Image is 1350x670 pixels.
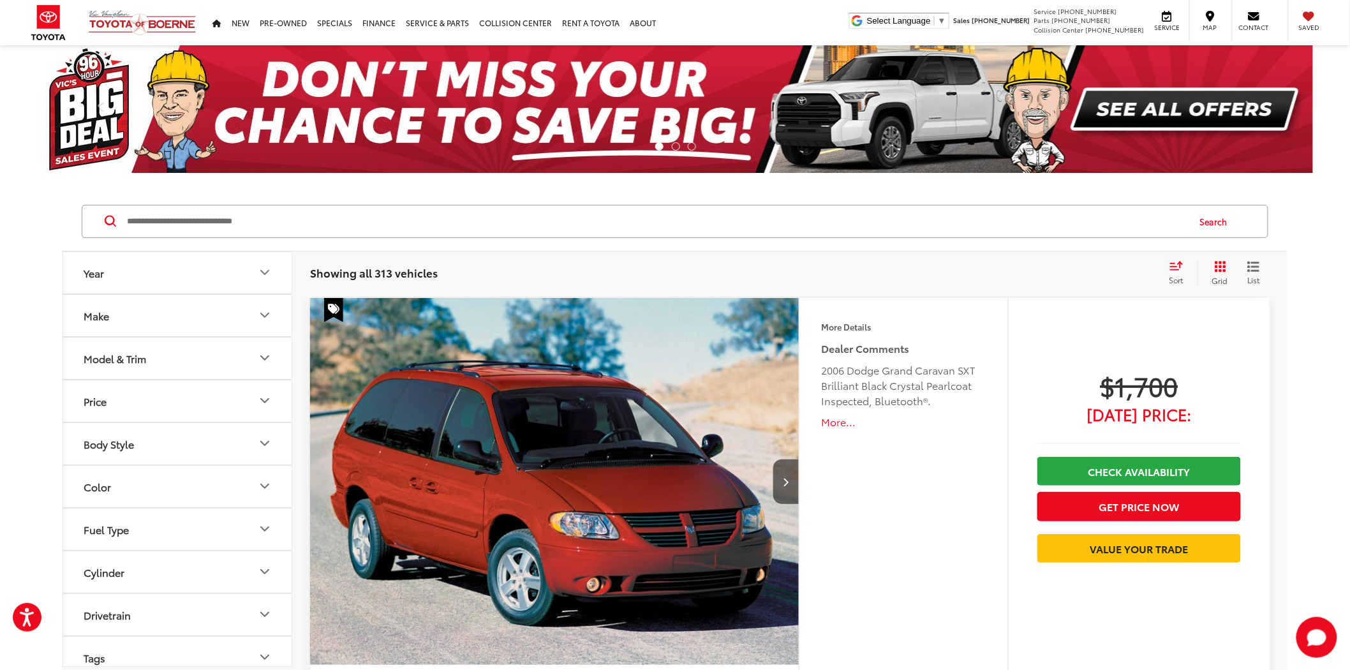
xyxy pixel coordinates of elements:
[63,380,293,422] button: PricePrice
[822,362,986,408] div: 2006 Dodge Grand Caravan SXT Brilliant Black Crystal Pearlcoat Inspected, Bluetooth®.
[1247,274,1260,285] span: List
[84,438,134,450] div: Body Style
[84,651,105,664] div: Tags
[1196,23,1224,32] span: Map
[934,16,935,26] span: ​
[63,551,293,593] button: CylinderCylinder
[84,480,111,493] div: Color
[84,609,131,621] div: Drivetrain
[84,395,107,407] div: Price
[1086,25,1145,34] span: [PHONE_NUMBER]
[1295,23,1323,32] span: Saved
[63,295,293,336] button: MakeMake
[257,521,272,537] div: Fuel Type
[1198,260,1238,286] button: Grid View
[257,265,272,280] div: Year
[822,341,986,356] h5: Dealer Comments
[257,436,272,451] div: Body Style
[822,415,986,429] button: More...
[938,16,946,26] span: ▼
[1034,15,1050,25] span: Parts
[257,308,272,323] div: Make
[1238,260,1270,286] button: List View
[1037,492,1241,521] button: Get Price Now
[972,15,1030,25] span: [PHONE_NUMBER]
[1037,369,1241,401] span: $1,700
[822,322,986,331] h4: More Details
[257,350,272,366] div: Model & Trim
[84,566,124,578] div: Cylinder
[63,594,293,636] button: DrivetrainDrivetrain
[1212,275,1228,286] span: Grid
[84,267,104,279] div: Year
[309,298,800,665] a: 2006 Dodge Grand Caravan SXT2006 Dodge Grand Caravan SXT2006 Dodge Grand Caravan SXT2006 Dodge Gr...
[63,338,293,379] button: Model & TrimModel & Trim
[309,298,800,666] img: 2006 Dodge Grand Caravan SXT
[867,16,931,26] span: Select Language
[1153,23,1182,32] span: Service
[1296,617,1337,658] svg: Start Chat
[1034,25,1084,34] span: Collision Center
[37,45,1313,173] img: Big Deal Sales Event
[1188,205,1246,237] button: Search
[1037,457,1241,486] a: Check Availability
[310,265,438,280] span: Showing all 313 vehicles
[84,352,146,364] div: Model & Trim
[257,564,272,579] div: Cylinder
[1239,23,1269,32] span: Contact
[1169,274,1183,285] span: Sort
[63,509,293,550] button: Fuel TypeFuel Type
[309,298,800,665] div: 2006 Dodge Grand Caravan SXT 0
[1037,534,1241,563] a: Value Your Trade
[1058,6,1117,16] span: [PHONE_NUMBER]
[1037,408,1241,421] span: [DATE] Price:
[88,10,197,36] img: Vic Vaughan Toyota of Boerne
[1034,6,1057,16] span: Service
[257,393,272,408] div: Price
[84,309,109,322] div: Make
[1163,260,1198,286] button: Select sort value
[126,206,1188,237] input: Search by Make, Model, or Keyword
[773,459,799,504] button: Next image
[1296,617,1337,658] button: Toggle Chat Window
[867,16,946,26] a: Select Language​
[257,607,272,622] div: Drivetrain
[84,523,129,535] div: Fuel Type
[63,252,293,294] button: YearYear
[257,479,272,494] div: Color
[63,423,293,465] button: Body StyleBody Style
[324,298,343,322] span: Special
[257,650,272,665] div: Tags
[1052,15,1111,25] span: [PHONE_NUMBER]
[953,15,970,25] span: Sales
[63,466,293,507] button: ColorColor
